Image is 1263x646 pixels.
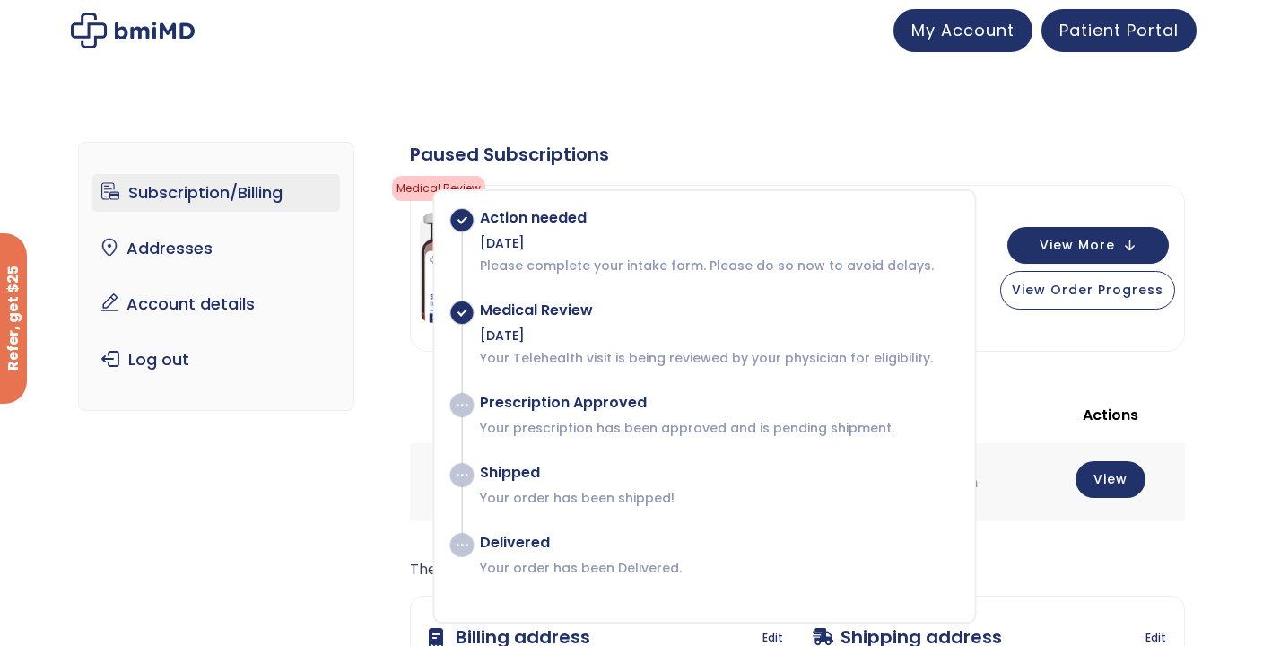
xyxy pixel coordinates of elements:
p: Your prescription has been approved and is pending shipment. [480,419,956,437]
p: Your Telehealth visit is being reviewed by your physician for eligibility. [480,349,956,367]
p: Please complete your intake form. Please do so now to avoid delays. [480,257,956,275]
a: Account details [92,285,341,323]
span: Medical Review [392,176,485,201]
div: Action needed [480,209,956,227]
a: View [1076,461,1145,498]
nav: Account pages [78,142,355,411]
img: My account [71,13,195,48]
a: Log out [92,341,341,379]
button: View More [1007,227,1169,264]
span: Actions [1083,405,1138,425]
p: The following addresses will be used on the checkout page by default. [410,557,1185,582]
p: Your order has been Delivered. [480,559,956,577]
div: Delivered [480,534,956,552]
div: Medical Review [480,301,956,319]
div: [DATE] [480,327,956,345]
span: View Order Progress [1012,281,1163,299]
a: Subscription/Billing [92,174,341,212]
span: View More [1040,240,1115,251]
div: Prescription Approved [480,394,956,412]
div: Shipped [480,464,956,482]
div: [DATE] [480,234,956,252]
span: My Account [911,19,1015,41]
span: Patient Portal [1059,19,1179,41]
a: Patient Portal [1041,9,1197,52]
button: View Order Progress [1000,271,1175,310]
div: Paused Subscriptions [410,142,1185,167]
p: Your order has been shipped! [480,489,956,507]
a: My Account [893,9,1032,52]
a: Addresses [92,230,341,267]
